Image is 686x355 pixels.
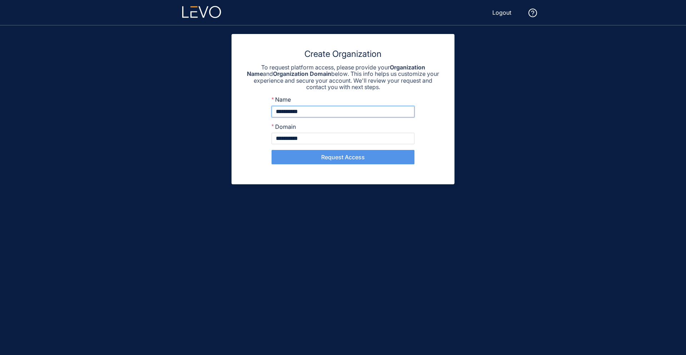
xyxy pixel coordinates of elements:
strong: Organization Domain [273,70,331,77]
p: To request platform access, please provide your and below. This info helps us customize your expe... [246,64,440,91]
label: Domain [272,123,296,130]
input: Name [272,106,414,117]
h3: Create Organization [246,48,440,60]
label: Name [272,96,291,103]
span: Logout [492,9,511,16]
button: Logout [487,7,517,18]
button: Request Access [272,150,414,164]
span: Request Access [321,154,365,160]
strong: Organization Name [247,64,425,77]
input: Domain [272,133,414,144]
